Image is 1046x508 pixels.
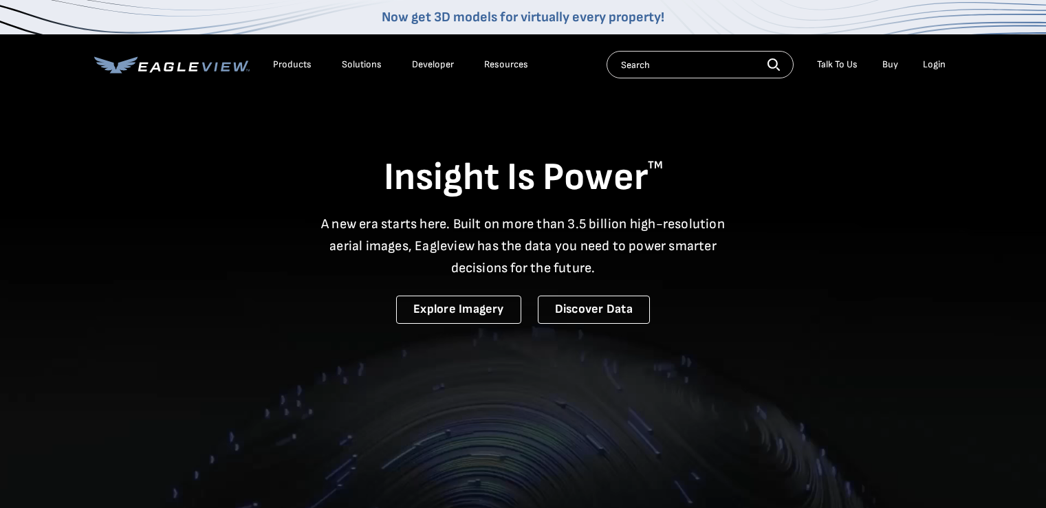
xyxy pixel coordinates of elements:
[396,296,521,324] a: Explore Imagery
[817,58,858,71] div: Talk To Us
[313,213,734,279] p: A new era starts here. Built on more than 3.5 billion high-resolution aerial images, Eagleview ha...
[412,58,454,71] a: Developer
[273,58,312,71] div: Products
[382,9,664,25] a: Now get 3D models for virtually every property!
[484,58,528,71] div: Resources
[923,58,946,71] div: Login
[607,51,794,78] input: Search
[342,58,382,71] div: Solutions
[648,159,663,172] sup: TM
[882,58,898,71] a: Buy
[538,296,650,324] a: Discover Data
[94,154,952,202] h1: Insight Is Power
